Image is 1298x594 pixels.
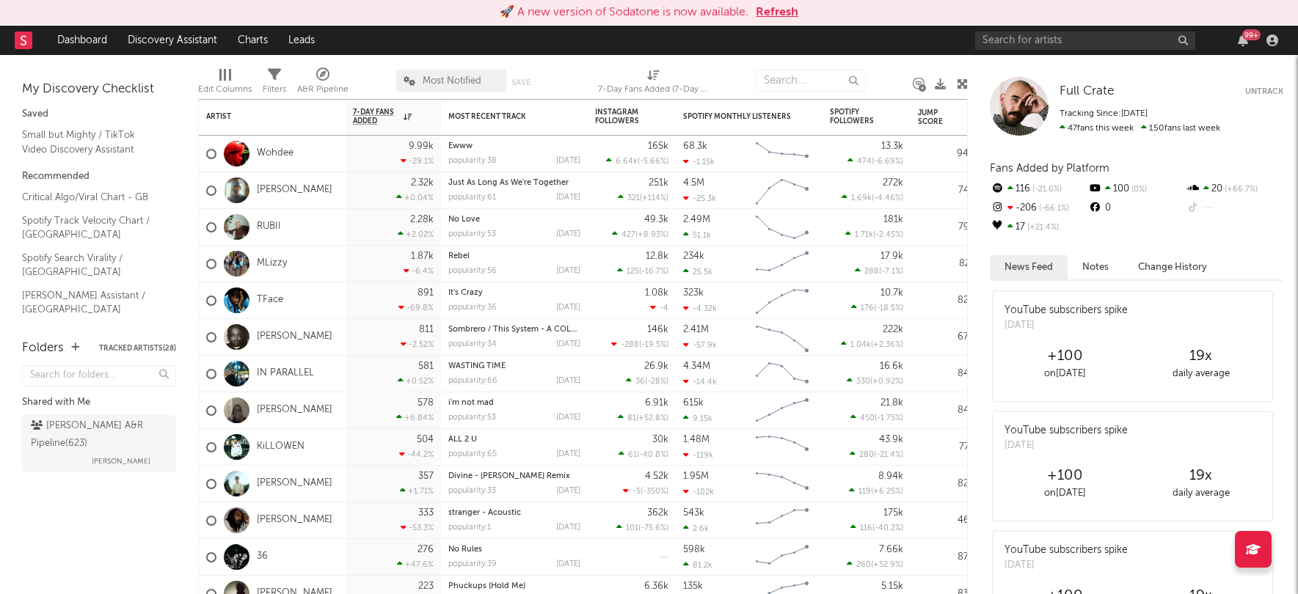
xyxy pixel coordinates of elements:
[749,319,815,356] svg: Chart title
[598,62,708,105] div: 7-Day Fans Added (7-Day Fans Added)
[1129,186,1147,194] span: 0 %
[22,189,161,205] a: Critical Algo/Viral Chart - GB
[641,341,666,349] span: -19.5 %
[883,178,903,188] div: 272k
[646,252,668,261] div: 12.8k
[598,81,708,98] div: 7-Day Fans Added (7-Day Fans Added)
[990,180,1087,199] div: 116
[850,413,903,422] div: ( )
[500,4,748,21] div: 🚀 A new version of Sodatone is now available.
[257,184,332,197] a: [PERSON_NAME]
[1245,84,1283,99] button: Untrack
[683,194,716,203] div: -25.3k
[595,108,646,125] div: Instagram Followers
[873,341,901,349] span: +2.36 %
[1005,439,1128,453] div: [DATE]
[556,414,580,422] div: [DATE]
[801,109,815,124] button: Filter by Spotify Monthly Listeners
[618,413,668,422] div: ( )
[448,509,580,517] div: stranger - Acoustic
[638,231,666,239] span: +8.93 %
[626,524,638,532] span: 101
[749,429,815,466] svg: Chart title
[1060,124,1134,133] span: 47 fans this week
[448,230,496,238] div: popularity: 53
[683,267,712,276] div: 25.5k
[1025,224,1059,232] span: +21.4 %
[855,266,903,276] div: ( )
[918,512,977,529] div: 46.5
[410,215,434,224] div: 2.28k
[22,415,176,472] a: [PERSON_NAME] A&R Pipeline(623)[PERSON_NAME]
[396,193,434,202] div: +0.04 %
[627,268,639,276] span: 125
[660,304,668,312] span: -4
[990,218,1087,237] div: 17
[556,377,580,385] div: [DATE]
[278,26,325,55] a: Leads
[556,194,580,202] div: [DATE]
[448,436,477,444] a: ALL 2 U
[448,399,494,407] a: i'm not mad
[876,304,901,312] span: -18.5 %
[448,340,497,348] div: popularity: 34
[448,304,497,312] div: popularity: 36
[883,508,903,518] div: 175k
[847,156,903,166] div: ( )
[1087,199,1185,218] div: 0
[749,246,815,282] svg: Chart title
[419,325,434,334] div: 811
[997,348,1133,365] div: +100
[297,62,349,105] div: A&R Pipeline
[448,289,483,297] a: It's Crazy
[918,109,955,126] div: Jump Score
[851,194,872,202] span: 1.69k
[1005,423,1128,439] div: YouTube subscribers spike
[1186,199,1283,218] div: --
[635,378,645,386] span: 36
[990,255,1068,279] button: News Feed
[398,230,434,239] div: +2.02 %
[448,472,570,480] a: Divine - [PERSON_NAME] Remix
[683,414,712,423] div: 9.15k
[448,377,497,385] div: popularity: 66
[749,209,815,246] svg: Chart title
[683,545,705,554] div: 598k
[448,546,482,554] a: No Rules
[683,288,704,298] div: 323k
[683,362,710,371] div: 4.34M
[880,362,903,371] div: 16.6k
[423,76,481,86] span: Most Notified
[628,451,637,459] span: 61
[22,287,161,318] a: [PERSON_NAME] Assistant / [GEOGRAPHIC_DATA]
[683,524,709,533] div: 2.6k
[1005,318,1128,333] div: [DATE]
[749,356,815,392] svg: Chart title
[31,417,164,452] div: [PERSON_NAME] A&R Pipeline ( 623 )
[22,127,161,157] a: Small but Mighty / TikTok Video Discovery Assistant
[683,377,717,386] div: -14.4k
[448,179,580,187] div: Just As Long As We're Together
[448,399,580,407] div: i'm not mad
[400,486,434,496] div: +1.71 %
[257,477,332,490] a: [PERSON_NAME]
[621,341,639,349] span: -288
[398,303,434,312] div: -69.8 %
[918,219,977,236] div: 79.3
[448,414,496,422] div: popularity: 53
[448,216,580,224] div: No Love
[353,108,400,125] span: 7-Day Fans Added
[448,487,496,495] div: popularity: 33
[881,268,901,276] span: -7.1 %
[645,398,668,408] div: 6.91k
[850,450,903,459] div: ( )
[1123,255,1222,279] button: Change History
[396,413,434,422] div: +6.84 %
[448,546,580,554] div: No Rules
[1186,180,1283,199] div: 20
[918,549,977,566] div: 87.9
[621,231,635,239] span: 427
[756,4,798,21] button: Refresh
[850,341,871,349] span: 1.04k
[1087,180,1185,199] div: 100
